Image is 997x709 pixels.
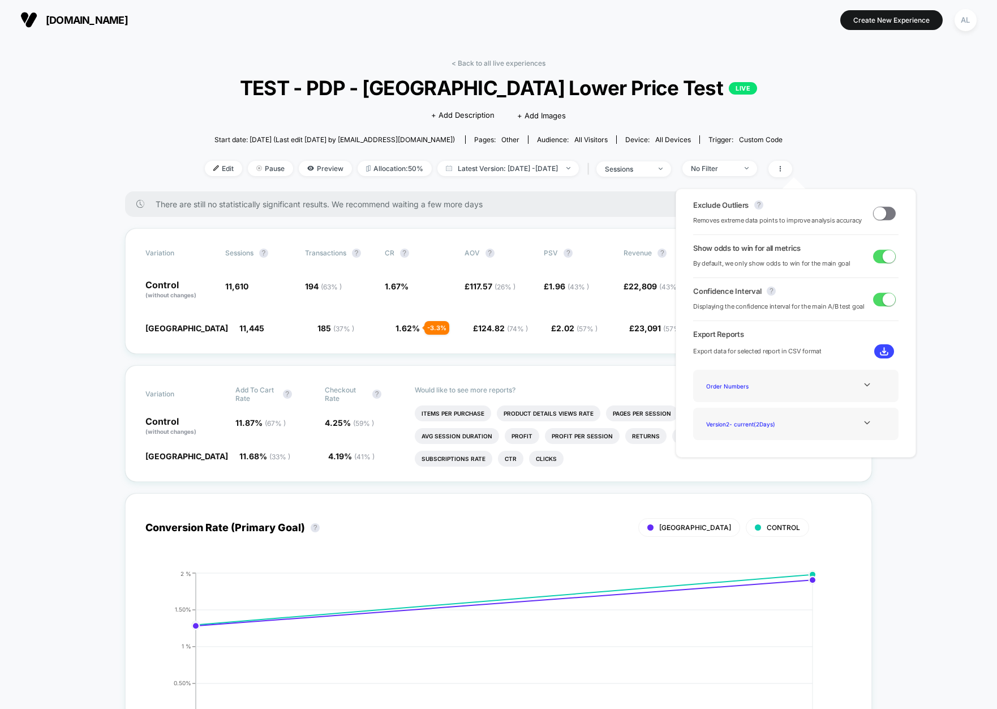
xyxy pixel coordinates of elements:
div: Audience: [537,135,608,144]
span: ( 57 % ) [577,324,598,333]
p: Control [145,417,224,436]
span: Displaying the confidence interval for the main A/B test goal [693,301,865,312]
button: ? [283,390,292,399]
tspan: 0.50% [174,680,191,686]
p: Would like to see more reports? [415,386,852,394]
li: Subscriptions Rate [415,451,492,467]
span: Exclude Outliers [693,200,749,210]
span: £ [465,281,515,291]
span: £ [629,323,684,333]
span: Pause [248,161,293,176]
span: TEST - PDP - [GEOGRAPHIC_DATA] Lower Price Test [234,76,763,100]
span: 4.25 % [325,418,374,428]
span: Transactions [305,249,346,257]
button: ? [400,249,409,258]
p: Control [145,280,214,300]
span: £ [544,281,589,291]
li: Profit Per Session [545,428,620,444]
button: ? [767,287,776,296]
span: 11.68 % [239,451,290,461]
li: Pages Per Session [606,405,678,421]
span: all devices [655,135,691,144]
img: end [566,167,570,169]
div: Version 2 - current ( 2 Days) [702,416,792,432]
span: 22,809 [629,281,681,291]
span: Device: [616,135,699,144]
li: Profit [505,428,539,444]
span: 4.19 % [328,451,375,461]
span: Custom Code [739,135,783,144]
span: ( 26 % ) [495,283,515,291]
img: download [880,347,888,356]
span: | [585,161,596,177]
button: ? [657,249,667,258]
li: Items Per Purchase [415,405,491,421]
span: 194 [305,281,342,291]
div: Order Numbers [702,378,792,394]
span: ( 59 % ) [353,419,374,428]
span: By default, we only show odds to win for the main goal [693,258,850,269]
img: edit [213,165,219,171]
span: Export data for selected report in CSV format [693,346,822,357]
span: 11,445 [239,323,264,333]
tspan: 2 % [181,570,191,576]
span: £ [473,323,528,333]
li: Product Details Views Rate [497,405,600,421]
div: Pages: [474,135,519,144]
li: Returns [625,428,667,444]
span: Checkout Rate [325,386,367,403]
span: [GEOGRAPHIC_DATA] [145,323,228,333]
button: Create New Experience [840,10,943,30]
span: 11.87 % [235,418,286,428]
span: Confidence Interval [693,287,761,296]
li: Avg Session Duration [415,428,499,444]
span: (without changes) [145,428,196,435]
img: end [256,165,262,171]
span: 2.02 [556,323,598,333]
button: ? [564,249,573,258]
span: Removes extreme data points to improve analysis accuracy [693,215,862,226]
button: ? [485,249,495,258]
span: 1.67 % [385,281,409,291]
span: All Visitors [574,135,608,144]
span: Start date: [DATE] (Last edit [DATE] by [EMAIL_ADDRESS][DOMAIN_NAME]) [214,135,455,144]
span: [DOMAIN_NAME] [46,14,128,26]
div: AL [955,9,977,31]
span: [GEOGRAPHIC_DATA] [145,451,228,461]
span: CR [385,249,394,257]
span: 185 [317,323,354,333]
li: Ctr [498,451,523,467]
span: ( 74 % ) [507,324,528,333]
span: ( 43 % ) [568,283,589,291]
div: sessions [605,165,650,173]
span: Allocation: 50% [358,161,432,176]
span: 1.96 [549,281,589,291]
span: ( 33 % ) [269,452,290,461]
div: - 3.3 % [424,321,449,335]
span: ( 67 % ) [265,419,286,428]
span: Show odds to win for all metrics [693,244,801,253]
span: Sessions [225,249,253,257]
span: Edit [205,161,242,176]
span: Revenue [624,249,652,257]
span: AOV [465,249,480,257]
span: + Add Images [517,111,566,120]
button: AL [951,8,980,32]
li: Clicks [529,451,564,467]
span: (without changes) [145,292,196,298]
button: ? [754,200,763,210]
span: ( 63 % ) [321,283,342,291]
span: ( 37 % ) [333,324,354,333]
img: calendar [446,165,452,171]
tspan: 1.50% [175,606,191,613]
span: ( 43 % ) [659,283,681,291]
tspan: 1 % [182,643,191,650]
button: ? [372,390,381,399]
img: Visually logo [20,11,37,28]
span: Variation [145,386,208,403]
span: £ [551,323,598,333]
img: end [659,168,663,170]
span: 11,610 [225,281,248,291]
span: ( 57 % ) [663,324,684,333]
button: [DOMAIN_NAME] [17,11,131,29]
